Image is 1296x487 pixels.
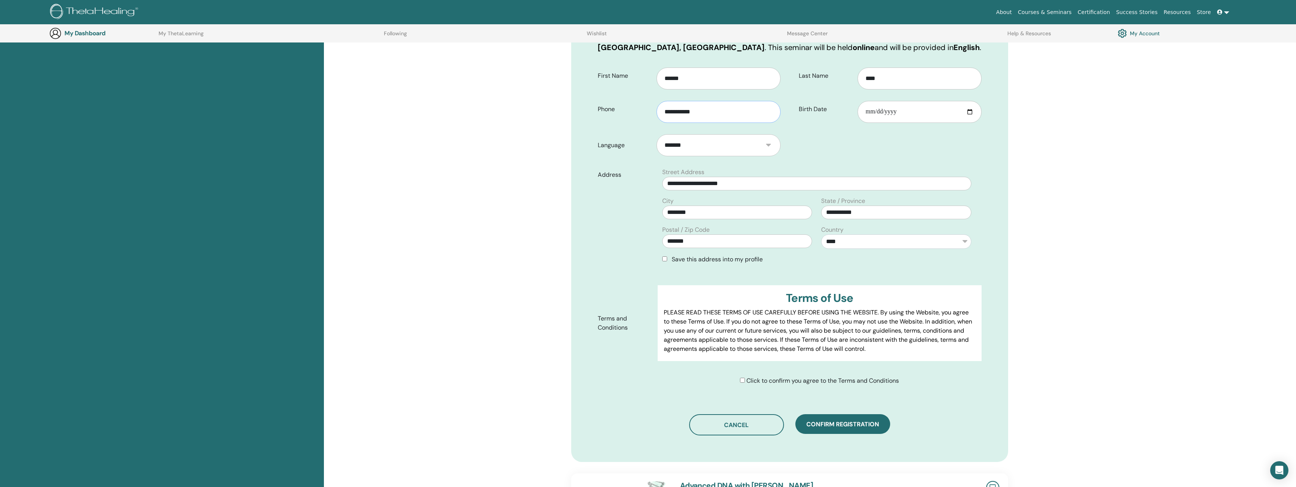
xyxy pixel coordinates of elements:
[49,27,61,39] img: generic-user-icon.jpg
[662,168,704,177] label: Street Address
[746,377,899,385] span: Click to confirm you agree to the Terms and Conditions
[592,138,657,152] label: Language
[1118,27,1160,40] a: My Account
[954,42,980,52] b: English
[806,420,879,428] span: Confirm registration
[587,30,607,42] a: Wishlist
[662,225,710,234] label: Postal / Zip Code
[64,30,140,37] h3: My Dashboard
[664,308,975,353] p: PLEASE READ THESE TERMS OF USE CAREFULLY BEFORE USING THE WEBSITE. By using the Website, you agre...
[724,421,749,429] span: Cancel
[592,311,658,335] label: Terms and Conditions
[795,414,890,434] button: Confirm registration
[1007,30,1051,42] a: Help & Resources
[821,225,844,234] label: Country
[50,4,141,21] img: logo.png
[664,291,975,305] h3: Terms of Use
[853,42,875,52] b: online
[821,196,865,206] label: State / Province
[592,102,657,116] label: Phone
[689,414,784,435] button: Cancel
[993,5,1015,19] a: About
[1118,27,1127,40] img: cog.svg
[1015,5,1075,19] a: Courses & Seminars
[793,102,858,116] label: Birth Date
[159,30,204,42] a: My ThetaLearning
[672,255,763,263] span: Save this address into my profile
[592,168,658,182] label: Address
[662,196,674,206] label: City
[1161,5,1194,19] a: Resources
[598,31,936,52] b: [GEOGRAPHIC_DATA], [GEOGRAPHIC_DATA], [GEOGRAPHIC_DATA]
[1194,5,1214,19] a: Store
[787,30,828,42] a: Message Center
[1113,5,1161,19] a: Success Stories
[793,69,858,83] label: Last Name
[664,360,975,469] p: Lor IpsumDolorsi.ame Cons adipisci elits do eiusm tem incid, utl etdol, magnaali eni adminimve qu...
[592,69,657,83] label: First Name
[1075,5,1113,19] a: Certification
[384,30,407,42] a: Following
[1270,461,1288,479] div: Open Intercom Messenger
